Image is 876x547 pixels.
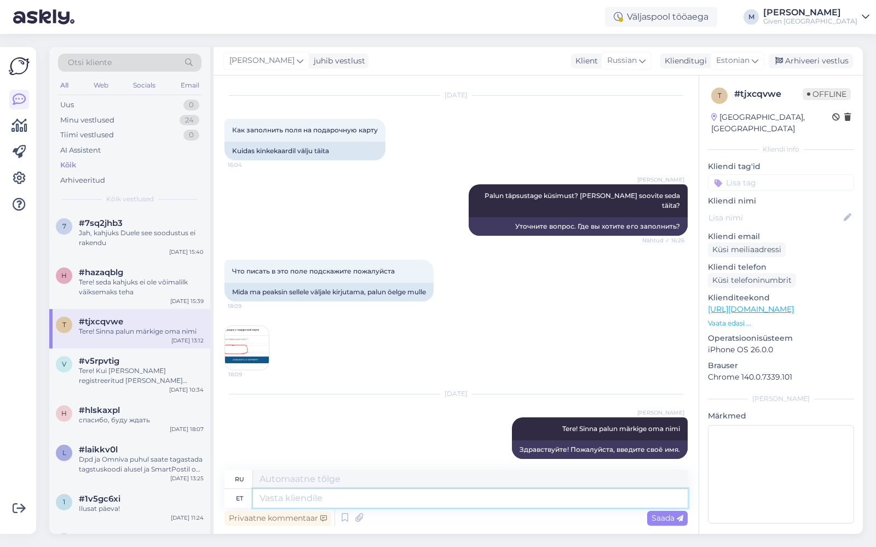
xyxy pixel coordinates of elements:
span: 7 [62,222,66,230]
div: [DATE] [224,389,688,399]
div: Web [91,78,111,92]
div: [PERSON_NAME] [708,394,854,404]
span: 16:04 [228,161,269,169]
div: Minu vestlused [60,115,114,126]
span: h [61,271,67,280]
div: 0 [183,100,199,110]
span: 18:09 [228,370,269,379]
div: [DATE] 13:25 [170,474,204,482]
img: Attachment [225,326,269,370]
span: #laikkv0l [79,445,118,455]
a: [PERSON_NAME]Given [GEOGRAPHIC_DATA] [763,8,869,26]
div: AI Assistent [60,145,101,156]
p: Klienditeekond [708,292,854,304]
span: Tere! Sinna palun märkige oma nimi [562,424,680,433]
p: Kliendi telefon [708,261,854,273]
input: Lisa nimi [708,212,842,224]
div: Mida ma peaksin sellele väljale kirjutama, palun öelge mulle [224,283,434,301]
div: # tjxcqvwe [734,88,803,101]
span: h [61,409,67,417]
p: Märkmed [708,410,854,422]
div: [DATE] 18:07 [170,425,204,433]
p: Chrome 140.0.7339.101 [708,371,854,383]
div: et [236,489,243,508]
span: Kõik vestlused [106,194,154,204]
span: 1 [63,498,65,506]
div: Ilusat päeva! [79,504,204,514]
span: #v5rpvtig [79,356,119,366]
div: Tere! seda kahjuks ei ole võimalilk väiksemaks teha [79,277,204,297]
span: Russian [607,55,637,67]
div: Tere! Kui [PERSON_NAME] registreeritud [PERSON_NAME] logitud, kuid allahindlust ei näe, veenduge,... [79,366,204,386]
p: Brauser [708,360,854,371]
p: iPhone OS 26.0.0 [708,344,854,356]
div: Väljaspool tööaega [605,7,717,27]
div: [DATE] 15:40 [169,248,204,256]
div: ru [235,470,244,488]
span: #1v5gc6xi [79,494,120,504]
span: t [62,321,66,329]
div: [PERSON_NAME] [763,8,857,17]
span: #hlskaxpl [79,405,120,415]
div: [DATE] 13:12 [171,336,204,345]
span: Saada [652,513,683,523]
div: [DATE] [224,90,688,100]
span: 18:09 [228,302,269,310]
span: [PERSON_NAME] [637,176,684,184]
span: 9:18 [643,459,684,468]
span: Palun täpsustage küsimust? [PERSON_NAME] soovite seda täita? [485,191,682,210]
div: All [58,78,71,92]
div: Privaatne kommentaar [224,511,331,526]
div: Email [178,78,201,92]
span: Offline [803,88,851,100]
span: l [62,449,66,457]
div: Tiimi vestlused [60,130,114,141]
span: Otsi kliente [68,57,112,68]
div: Kõik [60,160,76,171]
span: Estonian [716,55,750,67]
a: [URL][DOMAIN_NAME] [708,304,794,314]
div: Küsi meiliaadressi [708,242,786,257]
div: Уточните вопрос. Где вы хотите его заполнить? [469,217,688,236]
div: Tere! Sinna palun märkige oma nimi [79,327,204,336]
div: Kuidas kinkekaardil välju täita [224,142,385,160]
input: Lisa tag [708,174,854,191]
div: 0 [183,130,199,141]
span: #bcmool6k [79,533,128,543]
p: Kliendi tag'id [708,161,854,172]
div: [GEOGRAPHIC_DATA], [GEOGRAPHIC_DATA] [711,112,832,135]
div: Given [GEOGRAPHIC_DATA] [763,17,857,26]
div: Jah, kahjuks Duele see soodustus ei rakendu [79,228,204,248]
p: Kliendi nimi [708,195,854,207]
span: [PERSON_NAME] [229,55,295,67]
span: Как заполнить поля на подарочную карту [232,126,378,134]
div: Klient [571,55,598,67]
p: Operatsioonisüsteem [708,333,854,344]
div: Здравствуйте! Пожалуйста, введите своё имя. [512,440,688,459]
div: [DATE] 10:34 [169,386,204,394]
span: Nähtud ✓ 16:26 [642,236,684,245]
div: Klienditugi [660,55,707,67]
div: M [744,9,759,25]
div: Dpd ja Omniva puhul saate tagastada tagstuskoodi alusel ja SmartPostil on vaja algne paki triipko... [79,455,204,474]
img: Askly Logo [9,56,30,77]
span: t [718,91,722,100]
div: Socials [131,78,158,92]
div: juhib vestlust [309,55,365,67]
div: Küsi telefoninumbrit [708,273,796,288]
span: [PERSON_NAME] [637,409,684,417]
div: Arhiveeri vestlus [769,54,853,68]
div: [DATE] 11:24 [171,514,204,522]
p: Vaata edasi ... [708,318,854,328]
span: #tjxcqvwe [79,317,123,327]
p: Kliendi email [708,231,854,242]
div: Uus [60,100,74,110]
span: v [62,360,66,368]
div: 24 [180,115,199,126]
span: #7sq2jhb3 [79,218,123,228]
div: [DATE] 15:39 [170,297,204,305]
span: Что писать в это поле подскажите пожалуйста [232,267,395,275]
div: спасибо, буду ждать [79,415,204,425]
div: Arhiveeritud [60,175,105,186]
span: #hazaqblg [79,267,123,277]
